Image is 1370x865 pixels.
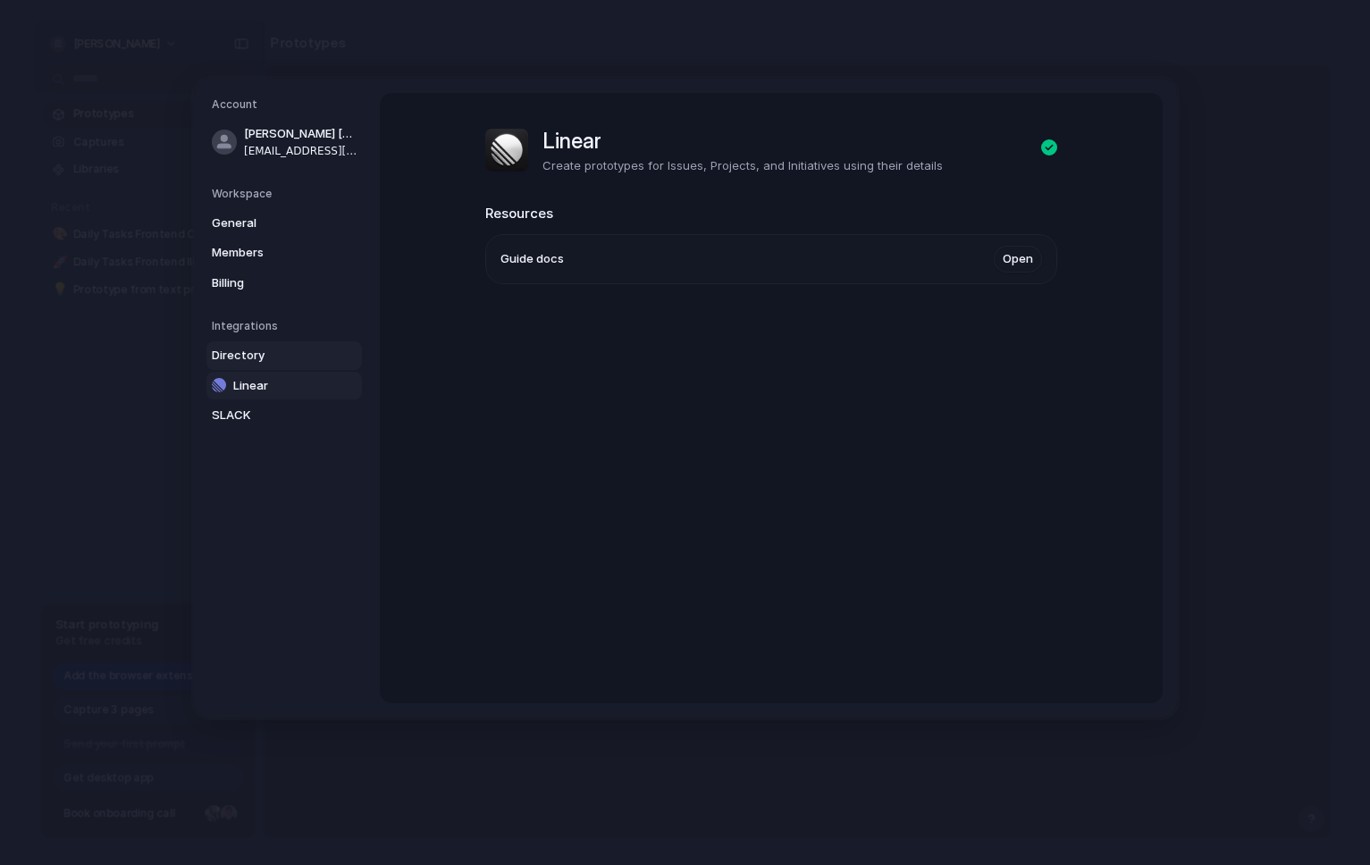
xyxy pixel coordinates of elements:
span: SLACK [212,407,326,424]
span: [PERSON_NAME] [PERSON_NAME] [244,125,358,143]
span: [EMAIL_ADDRESS][DOMAIN_NAME] [244,142,358,158]
h2: Resources [485,203,1057,223]
a: Open [994,246,1042,273]
a: Billing [206,268,362,297]
span: General [212,214,326,231]
span: Members [212,244,326,262]
a: SLACK [206,401,362,430]
span: Guide docs [500,250,564,268]
a: [PERSON_NAME] [PERSON_NAME][EMAIL_ADDRESS][DOMAIN_NAME] [206,120,362,164]
span: Linear [233,376,348,394]
p: Create prototypes for Issues, Projects, and Initiatives using their details [542,157,943,175]
a: Directory [206,341,362,370]
h1: Linear [542,125,943,157]
h5: Integrations [212,318,362,334]
span: Directory [212,347,326,365]
a: Linear [206,371,362,399]
a: General [206,208,362,237]
span: Billing [212,273,326,291]
h5: Account [212,97,362,113]
h5: Workspace [212,185,362,201]
a: Members [206,239,362,267]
